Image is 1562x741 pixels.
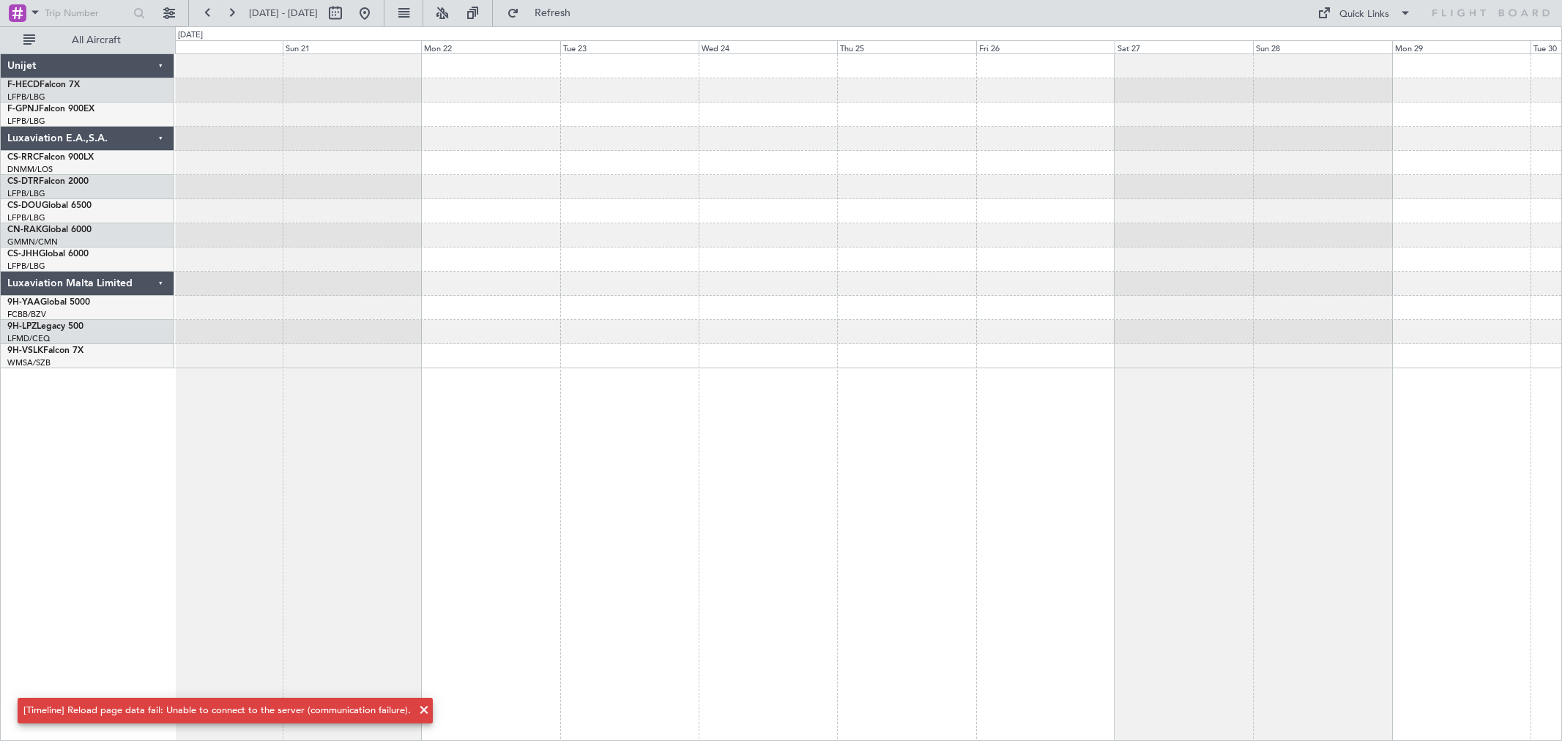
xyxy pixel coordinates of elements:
a: LFPB/LBG [7,261,45,272]
span: 9H-LPZ [7,322,37,331]
a: 9H-VSLKFalcon 7X [7,346,83,355]
div: Sat 27 [1115,40,1253,53]
a: FCBB/BZV [7,309,46,320]
input: Trip Number [45,2,129,24]
span: [DATE] - [DATE] [249,7,318,20]
div: Mon 22 [421,40,559,53]
a: CS-DOUGlobal 6500 [7,201,92,210]
a: LFPB/LBG [7,92,45,103]
a: CS-JHHGlobal 6000 [7,250,89,258]
a: LFPB/LBG [7,212,45,223]
div: Tue 23 [560,40,699,53]
span: CS-JHH [7,250,39,258]
span: CS-DTR [7,177,39,186]
span: Refresh [522,8,584,18]
a: F-HECDFalcon 7X [7,81,80,89]
a: LFPB/LBG [7,116,45,127]
a: GMMN/CMN [7,237,58,247]
span: All Aircraft [38,35,155,45]
span: F-HECD [7,81,40,89]
a: CS-RRCFalcon 900LX [7,153,94,162]
div: [DATE] [178,29,203,42]
a: 9H-YAAGlobal 5000 [7,298,90,307]
a: LFPB/LBG [7,188,45,199]
a: WMSA/SZB [7,357,51,368]
a: 9H-LPZLegacy 500 [7,322,83,331]
div: Thu 25 [837,40,975,53]
button: Quick Links [1310,1,1418,25]
a: LFMD/CEQ [7,333,50,344]
span: CS-RRC [7,153,39,162]
a: F-GPNJFalcon 900EX [7,105,94,113]
a: CN-RAKGlobal 6000 [7,226,92,234]
span: 9H-YAA [7,298,40,307]
span: CN-RAK [7,226,42,234]
span: F-GPNJ [7,105,39,113]
div: Sun 21 [283,40,421,53]
a: DNMM/LOS [7,164,53,175]
div: Fri 26 [976,40,1115,53]
div: Wed 24 [699,40,837,53]
div: Mon 29 [1392,40,1531,53]
button: Refresh [500,1,588,25]
a: CS-DTRFalcon 2000 [7,177,89,186]
span: 9H-VSLK [7,346,43,355]
div: Sat 20 [144,40,283,53]
div: Quick Links [1339,7,1389,22]
span: CS-DOU [7,201,42,210]
div: Sun 28 [1253,40,1391,53]
div: [Timeline] Reload page data fail: Unable to connect to the server (communication failure). [23,704,411,718]
button: All Aircraft [16,29,159,52]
